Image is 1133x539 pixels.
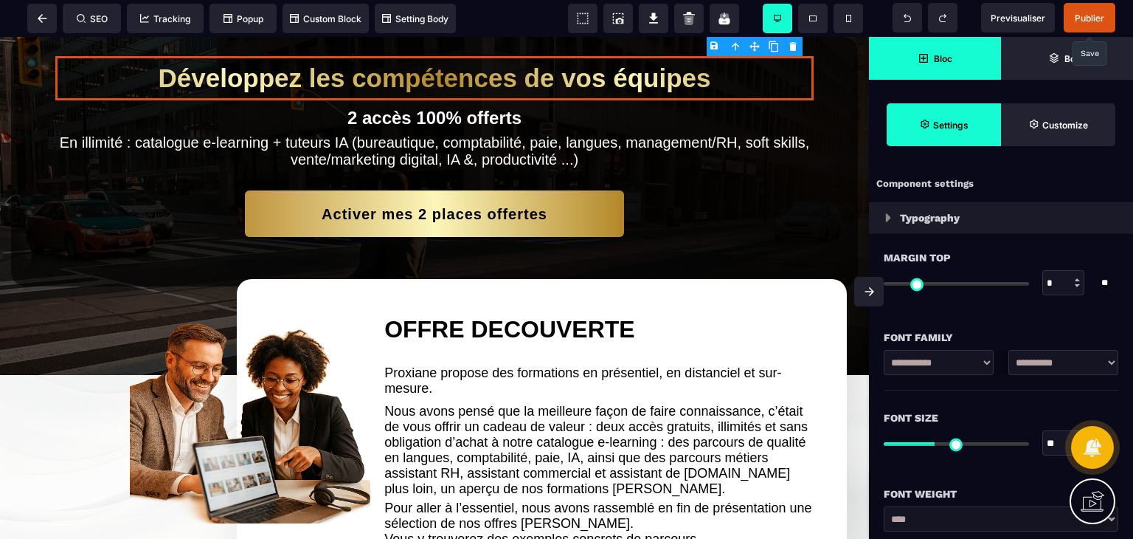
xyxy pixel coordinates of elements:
[55,97,814,131] text: En illimité : catalogue e-learning + tuteurs IA (bureautique, comptabilité, paie, langues, manage...
[934,53,952,64] strong: Bloc
[55,19,814,63] h1: Développez les compétences de vos équipes
[384,325,817,363] text: Proxiane propose des formations en présentiel, en distanciel et sur-mesure.
[884,485,1118,503] div: Font Weight
[1064,53,1086,64] strong: Body
[224,13,263,24] span: Popup
[1075,13,1104,24] span: Publier
[884,249,951,267] span: Margin Top
[384,464,817,510] div: Pour aller à l’essentiel, nous avons rassemblé en fin de présentation une sélection de nos offres...
[1042,120,1088,131] strong: Customize
[55,63,814,92] h2: 2 accès 100% offerts
[884,329,1118,346] div: Font Family
[991,13,1045,24] span: Previsualiser
[130,272,371,487] img: b19eb17435fec69ebfd9640db64efc4c_fond_transparent.png
[603,4,633,33] span: Screenshot
[568,4,597,33] span: View components
[884,409,938,427] span: Font Size
[384,363,817,464] text: Nous avons pensé que la meilleure façon de faire connaissance, c’était de vous offrir un cadeau d...
[885,213,891,222] img: loading
[900,209,960,227] p: Typography
[933,120,969,131] strong: Settings
[887,103,1001,146] span: Settings
[290,13,361,24] span: Custom Block
[981,3,1055,32] span: Preview
[1001,103,1115,146] span: Open Style Manager
[77,13,108,24] span: SEO
[140,13,190,24] span: Tracking
[382,13,448,24] span: Setting Body
[245,154,624,200] button: Activer mes 2 places offertes
[869,37,1001,80] span: Open Blocks
[1001,37,1133,80] span: Open Layer Manager
[384,272,817,314] h2: OFFRE DECOUVERTE
[869,170,1133,199] div: Component settings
